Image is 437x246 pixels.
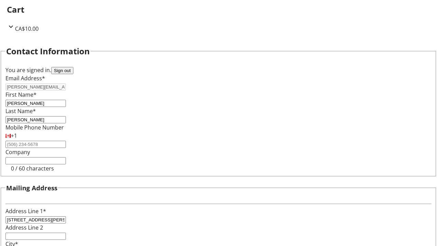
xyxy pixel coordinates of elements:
h2: Contact Information [6,45,90,57]
label: Company [5,148,30,156]
h2: Cart [7,3,430,16]
h3: Mailing Address [6,183,57,193]
input: Address [5,216,66,223]
label: Email Address* [5,74,45,82]
label: Mobile Phone Number [5,124,64,131]
label: Last Name* [5,107,36,115]
div: You are signed in. [5,66,432,74]
label: Address Line 2 [5,224,43,231]
button: Sign out [51,67,73,74]
label: First Name* [5,91,37,98]
span: CA$10.00 [15,25,39,32]
label: Address Line 1* [5,207,46,215]
input: (506) 234-5678 [5,141,66,148]
tr-character-limit: 0 / 60 characters [11,165,54,172]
